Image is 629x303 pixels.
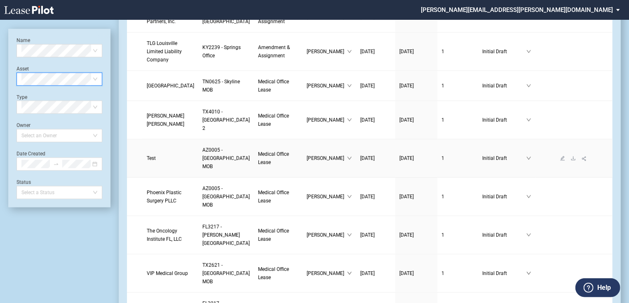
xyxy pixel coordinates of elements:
span: down [526,233,531,237]
a: [DATE] [360,193,391,201]
label: Owner [16,122,31,128]
span: down [347,271,352,276]
span: AZ0005 - North Mountain MOB [202,147,250,169]
label: Asset [16,66,29,72]
span: AZ0005 - North Mountain MOB [202,186,250,208]
a: [DATE] [399,47,433,56]
a: Medical Office Lease [258,78,298,94]
a: [DATE] [360,231,391,239]
a: Medical Office Lease [258,265,298,282]
span: edit [560,156,565,161]
span: down [526,117,531,122]
a: [DATE] [399,193,433,201]
a: [DATE] [399,231,433,239]
span: 1 [441,49,444,54]
label: Status [16,179,31,185]
span: TX2621 - Cedar Park MOB [202,262,250,284]
a: [DATE] [360,269,391,277]
span: Phoenix Plastic Surgery PLLC [147,190,181,204]
a: Medical Office Lease [258,227,298,243]
a: TX2621 - [GEOGRAPHIC_DATA] MOB [202,261,250,286]
a: [DATE] [360,116,391,124]
span: FL3217 - Brandon Medical Center [202,224,250,246]
span: 1 [441,270,444,276]
span: Initial Draft [482,116,526,124]
span: down [526,49,531,54]
a: [DATE] [360,154,391,162]
span: down [347,194,352,199]
span: Medical Office Lease [258,228,289,242]
a: Phoenix Plastic Surgery PLLC [147,188,194,205]
span: Medical Office Lease [258,151,289,165]
a: [GEOGRAPHIC_DATA] [147,82,194,90]
a: Medical Office Lease [258,112,298,128]
span: 1 [441,155,444,161]
span: [DATE] [360,270,375,276]
span: Initial Draft [482,154,526,162]
a: The Oncology Institute FL, LLC [147,227,194,243]
span: Belmont University [147,83,194,89]
span: [PERSON_NAME] [307,82,347,90]
a: Amendment & Assignment [258,43,298,60]
span: Medical Office Lease [258,190,289,204]
a: [DATE] [399,116,433,124]
span: The Oncology Institute FL, LLC [147,228,182,242]
button: Help [575,278,620,297]
span: down [526,194,531,199]
span: [PERSON_NAME] [307,116,347,124]
span: [DATE] [399,194,414,200]
a: [PERSON_NAME] [PERSON_NAME] [147,112,194,128]
span: KY2239 - Springs Office [202,45,241,59]
span: Sistla B. Krishna, M.D. [147,113,184,127]
span: download [571,156,576,161]
span: 1 [441,83,444,89]
span: [PERSON_NAME] [307,193,347,201]
span: [DATE] [399,232,414,238]
span: [DATE] [399,117,414,123]
span: down [347,233,352,237]
span: [DATE] [399,83,414,89]
span: TLG Louisville Limited Liability Company [147,40,182,63]
span: TN0625 - Skyline MOB [202,79,240,93]
a: Medical Office Lease [258,188,298,205]
span: down [347,156,352,161]
a: [DATE] [399,269,433,277]
span: Medical Office Lease [258,266,289,280]
label: Date Created [16,151,45,157]
span: down [526,156,531,161]
a: 1 [441,269,474,277]
span: down [347,117,352,122]
span: [PERSON_NAME] [307,47,347,56]
a: Medical Office Lease [258,150,298,167]
a: 1 [441,116,474,124]
span: Medical Office Lease [258,79,289,93]
span: swap-right [53,161,59,167]
span: [DATE] [360,117,375,123]
span: Initial Draft [482,269,526,277]
a: [DATE] [360,47,391,56]
a: TX4010 - [GEOGRAPHIC_DATA] 2 [202,108,250,132]
a: edit [557,155,568,161]
span: VIP Medical Group [147,270,188,276]
span: TX4010 - Southwest Plaza 2 [202,109,250,131]
span: 1 [441,194,444,200]
a: [DATE] [399,154,433,162]
a: FL3217 - [PERSON_NAME][GEOGRAPHIC_DATA] [202,223,250,247]
span: Initial Draft [482,193,526,201]
span: [DATE] [360,232,375,238]
a: 1 [441,193,474,201]
span: down [526,271,531,276]
a: VIP Medical Group [147,269,194,277]
a: [DATE] [399,82,433,90]
span: [PERSON_NAME] [307,231,347,239]
span: [PERSON_NAME] [307,154,347,162]
span: 1 [441,232,444,238]
span: Initial Draft [482,82,526,90]
a: [DATE] [360,82,391,90]
span: Medical Office Lease [258,113,289,127]
span: Initial Draft [482,231,526,239]
a: TN0625 - Skyline MOB [202,78,250,94]
span: Initial Draft [482,47,526,56]
label: Name [16,38,30,43]
a: TLG Louisville Limited Liability Company [147,39,194,64]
